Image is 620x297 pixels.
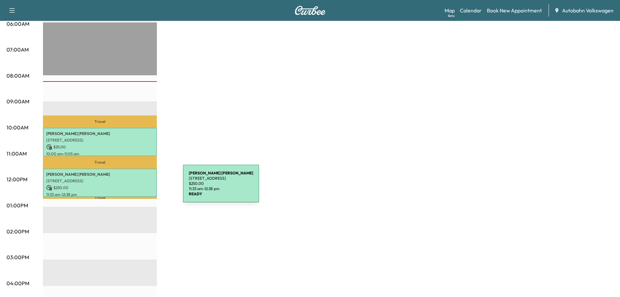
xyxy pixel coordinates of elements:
p: 10:00AM [7,124,28,131]
p: Travel [43,197,157,199]
p: 08:00AM [7,72,29,80]
p: 04:00PM [7,279,29,287]
p: [STREET_ADDRESS] [46,138,154,143]
p: 09:00AM [7,97,29,105]
img: Curbee Logo [295,6,326,15]
div: Beta [448,13,455,18]
p: Travel [43,156,157,169]
p: $ 25.00 [46,144,154,150]
p: 07:00AM [7,46,29,53]
p: 11:33 am - 12:38 pm [46,192,154,197]
p: 01:00PM [7,201,28,209]
p: 02:00PM [7,228,29,235]
p: 11:00AM [7,150,27,157]
p: 12:00PM [7,175,27,183]
p: 03:00PM [7,253,29,261]
p: 10:00 am - 11:05 am [46,151,154,156]
a: Book New Appointment [487,7,542,14]
p: [PERSON_NAME] [PERSON_NAME] [46,172,154,177]
p: 06:00AM [7,20,29,28]
p: $ 250.00 [46,185,154,191]
a: Calendar [460,7,482,14]
p: [STREET_ADDRESS] [46,178,154,184]
span: Autobahn Volkswagen [562,7,613,14]
a: MapBeta [445,7,455,14]
p: [PERSON_NAME] [PERSON_NAME] [46,131,154,136]
p: Travel [43,115,157,128]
